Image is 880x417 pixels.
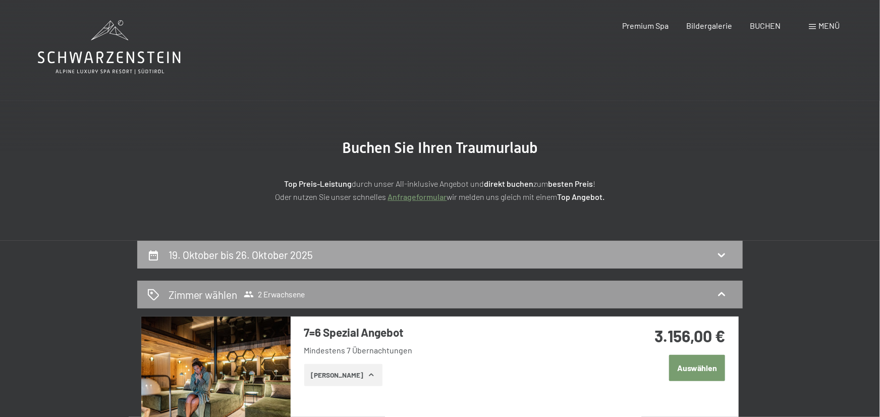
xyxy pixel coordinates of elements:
[750,21,781,30] a: BUCHEN
[342,139,538,157] span: Buchen Sie Ihren Traumurlaub
[169,287,238,302] h2: Zimmer wählen
[169,248,313,261] h2: 19. Oktober bis 26. Oktober 2025
[304,345,604,356] li: Mindestens 7 Übernachtungen
[818,21,840,30] span: Menü
[285,179,352,188] strong: Top Preis-Leistung
[687,21,733,30] a: Bildergalerie
[622,21,669,30] a: Premium Spa
[244,289,305,299] span: 2 Erwachsene
[388,192,447,201] a: Anfrageformular
[669,355,725,381] button: Auswählen
[558,192,605,201] strong: Top Angebot.
[188,177,692,203] p: durch unser All-inklusive Angebot und zum ! Oder nutzen Sie unser schnelles wir melden uns gleich...
[548,179,593,188] strong: besten Preis
[654,326,725,345] strong: 3.156,00 €
[484,179,534,188] strong: direkt buchen
[304,325,604,340] h3: 7=6 Spezial Angebot
[304,364,382,386] button: [PERSON_NAME]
